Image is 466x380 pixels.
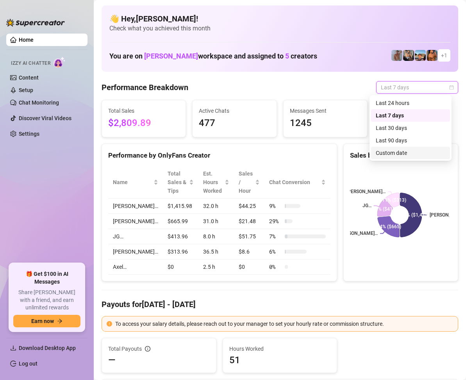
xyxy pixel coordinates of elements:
[371,147,450,159] div: Custom date
[108,116,179,131] span: $2,809.89
[371,97,450,109] div: Last 24 hours
[113,178,152,186] span: Name
[6,19,65,27] img: logo-BBDzfeDw.svg
[145,346,150,352] span: info-circle
[376,136,445,145] div: Last 90 days
[269,247,282,256] span: 6 %
[19,131,39,137] a: Settings
[376,149,445,157] div: Custom date
[269,178,320,186] span: Chat Conversion
[234,166,264,199] th: Sales / Hour
[376,111,445,120] div: Last 7 days
[19,75,39,81] a: Content
[269,217,282,226] span: 29 %
[203,169,223,195] div: Est. Hours Worked
[371,134,450,147] div: Last 90 days
[19,345,76,351] span: Download Desktop App
[347,189,386,194] text: [PERSON_NAME]…
[427,50,437,61] img: JG
[371,122,450,134] div: Last 30 days
[13,270,80,286] span: 🎁 Get $100 in AI Messages
[234,214,264,229] td: $21.48
[19,87,33,93] a: Setup
[381,82,454,93] span: Last 7 days
[376,99,445,107] div: Last 24 hours
[163,214,198,229] td: $665.99
[19,115,71,121] a: Discover Viral Videos
[19,99,59,106] a: Chat Monitoring
[108,229,163,244] td: JG…
[285,52,289,60] span: 5
[108,199,163,214] td: [PERSON_NAME]…
[199,116,270,131] span: 477
[229,344,331,353] span: Hours Worked
[163,166,198,199] th: Total Sales & Tips
[391,50,402,61] img: Joey
[10,345,16,351] span: download
[168,169,187,195] span: Total Sales & Tips
[371,109,450,122] div: Last 7 days
[449,85,454,90] span: calendar
[108,354,116,366] span: —
[198,259,234,275] td: 2.5 h
[441,51,447,60] span: + 1
[19,37,34,43] a: Home
[108,107,179,115] span: Total Sales
[290,116,361,131] span: 1245
[415,50,426,61] img: Zach
[403,50,414,61] img: George
[107,321,112,327] span: exclamation-circle
[234,259,264,275] td: $0
[269,263,282,271] span: 0 %
[102,82,188,93] h4: Performance Breakdown
[290,107,361,115] span: Messages Sent
[13,315,80,327] button: Earn nowarrow-right
[199,107,270,115] span: Active Chats
[362,203,371,209] text: JG…
[108,259,163,275] td: Axel…
[264,166,330,199] th: Chat Conversion
[198,199,234,214] td: 32.0 h
[19,360,37,367] a: Log out
[234,229,264,244] td: $51.75
[198,214,234,229] td: 31.0 h
[108,150,330,161] div: Performance by OnlyFans Creator
[234,244,264,259] td: $8.6
[54,57,66,68] img: AI Chatter
[108,244,163,259] td: [PERSON_NAME]…
[163,244,198,259] td: $313.96
[11,60,50,67] span: Izzy AI Chatter
[109,13,450,24] h4: 👋 Hey, [PERSON_NAME] !
[239,169,254,195] span: Sales / Hour
[13,289,80,312] span: Share [PERSON_NAME] with a friend, and earn unlimited rewards
[57,318,62,324] span: arrow-right
[350,150,452,161] div: Sales by OnlyFans Creator
[108,214,163,229] td: [PERSON_NAME]…
[269,202,282,210] span: 9 %
[198,229,234,244] td: 8.0 h
[163,259,198,275] td: $0
[339,231,378,236] text: [PERSON_NAME]…
[109,52,317,60] h1: You are on workspace and assigned to creators
[376,124,445,132] div: Last 30 days
[102,299,458,310] h4: Payouts for [DATE] - [DATE]
[163,199,198,214] td: $1,415.98
[108,166,163,199] th: Name
[115,320,453,328] div: To access your salary details, please reach out to your manager to set your hourly rate or commis...
[198,244,234,259] td: 36.5 h
[269,232,282,241] span: 7 %
[31,318,54,324] span: Earn now
[109,24,450,33] span: Check what you achieved this month
[144,52,198,60] span: [PERSON_NAME]
[163,229,198,244] td: $413.96
[229,354,331,366] span: 51
[108,344,142,353] span: Total Payouts
[234,199,264,214] td: $44.25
